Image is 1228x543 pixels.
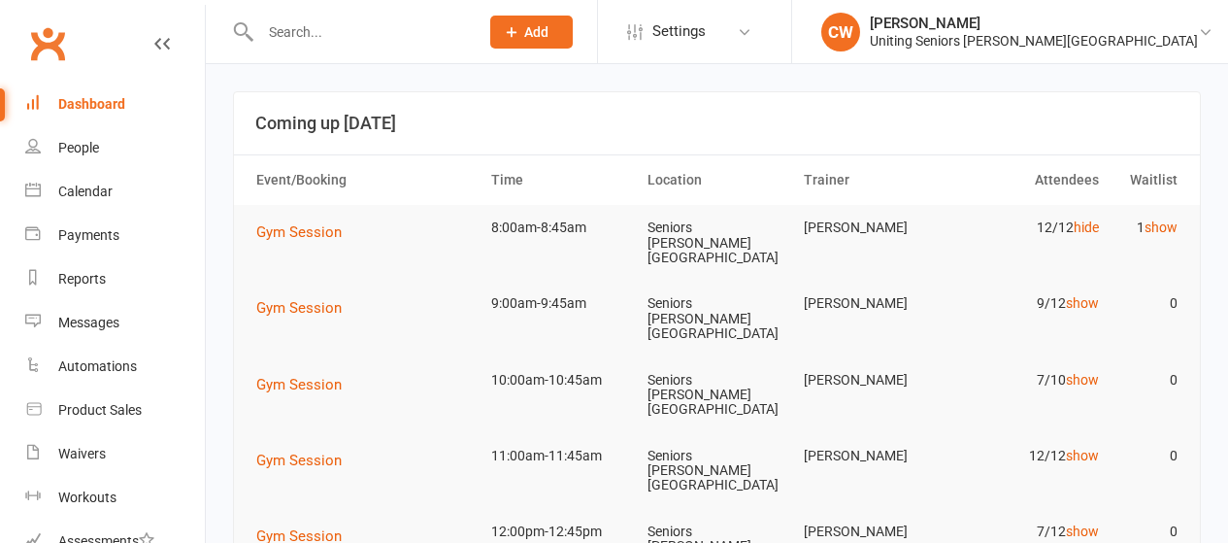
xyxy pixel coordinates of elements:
[1074,220,1099,235] a: hide
[256,299,342,317] span: Gym Session
[482,155,639,205] th: Time
[652,10,706,53] span: Settings
[795,205,951,251] td: [PERSON_NAME]
[25,432,205,476] a: Waivers
[25,389,205,432] a: Product Sales
[25,476,205,520] a: Workouts
[58,140,99,155] div: People
[23,19,72,68] a: Clubworx
[1108,205,1186,251] td: 1
[951,357,1108,403] td: 7/10
[1108,357,1186,403] td: 0
[482,281,639,326] td: 9:00am-9:45am
[639,357,795,433] td: Seniors [PERSON_NAME][GEOGRAPHIC_DATA]
[524,24,548,40] span: Add
[951,281,1108,326] td: 9/12
[256,449,355,472] button: Gym Session
[1066,295,1099,311] a: show
[256,223,342,241] span: Gym Session
[639,433,795,509] td: Seniors [PERSON_NAME][GEOGRAPHIC_DATA]
[1066,448,1099,463] a: show
[1145,220,1178,235] a: show
[25,83,205,126] a: Dashboard
[795,357,951,403] td: [PERSON_NAME]
[870,32,1198,50] div: Uniting Seniors [PERSON_NAME][GEOGRAPHIC_DATA]
[256,296,355,320] button: Gym Session
[1108,155,1186,205] th: Waitlist
[25,301,205,345] a: Messages
[58,227,119,243] div: Payments
[256,221,355,244] button: Gym Session
[58,184,113,199] div: Calendar
[58,402,142,418] div: Product Sales
[255,114,1178,133] h3: Coming up [DATE]
[254,18,465,46] input: Search...
[795,155,951,205] th: Trainer
[58,96,125,112] div: Dashboard
[58,271,106,287] div: Reports
[795,281,951,326] td: [PERSON_NAME]
[256,452,342,469] span: Gym Session
[1108,433,1186,479] td: 0
[821,13,860,51] div: CW
[256,373,355,396] button: Gym Session
[870,15,1198,32] div: [PERSON_NAME]
[951,433,1108,479] td: 12/12
[639,155,795,205] th: Location
[58,315,119,330] div: Messages
[639,281,795,356] td: Seniors [PERSON_NAME][GEOGRAPHIC_DATA]
[795,433,951,479] td: [PERSON_NAME]
[248,155,482,205] th: Event/Booking
[1108,281,1186,326] td: 0
[1066,524,1099,539] a: show
[58,446,106,461] div: Waivers
[58,358,137,374] div: Automations
[482,357,639,403] td: 10:00am-10:45am
[1066,372,1099,388] a: show
[25,345,205,389] a: Automations
[490,16,573,49] button: Add
[482,433,639,479] td: 11:00am-11:45am
[25,170,205,214] a: Calendar
[482,205,639,251] td: 8:00am-8:45am
[951,155,1108,205] th: Attendees
[639,205,795,281] td: Seniors [PERSON_NAME][GEOGRAPHIC_DATA]
[25,257,205,301] a: Reports
[25,214,205,257] a: Payments
[256,376,342,393] span: Gym Session
[58,490,116,505] div: Workouts
[951,205,1108,251] td: 12/12
[25,126,205,170] a: People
